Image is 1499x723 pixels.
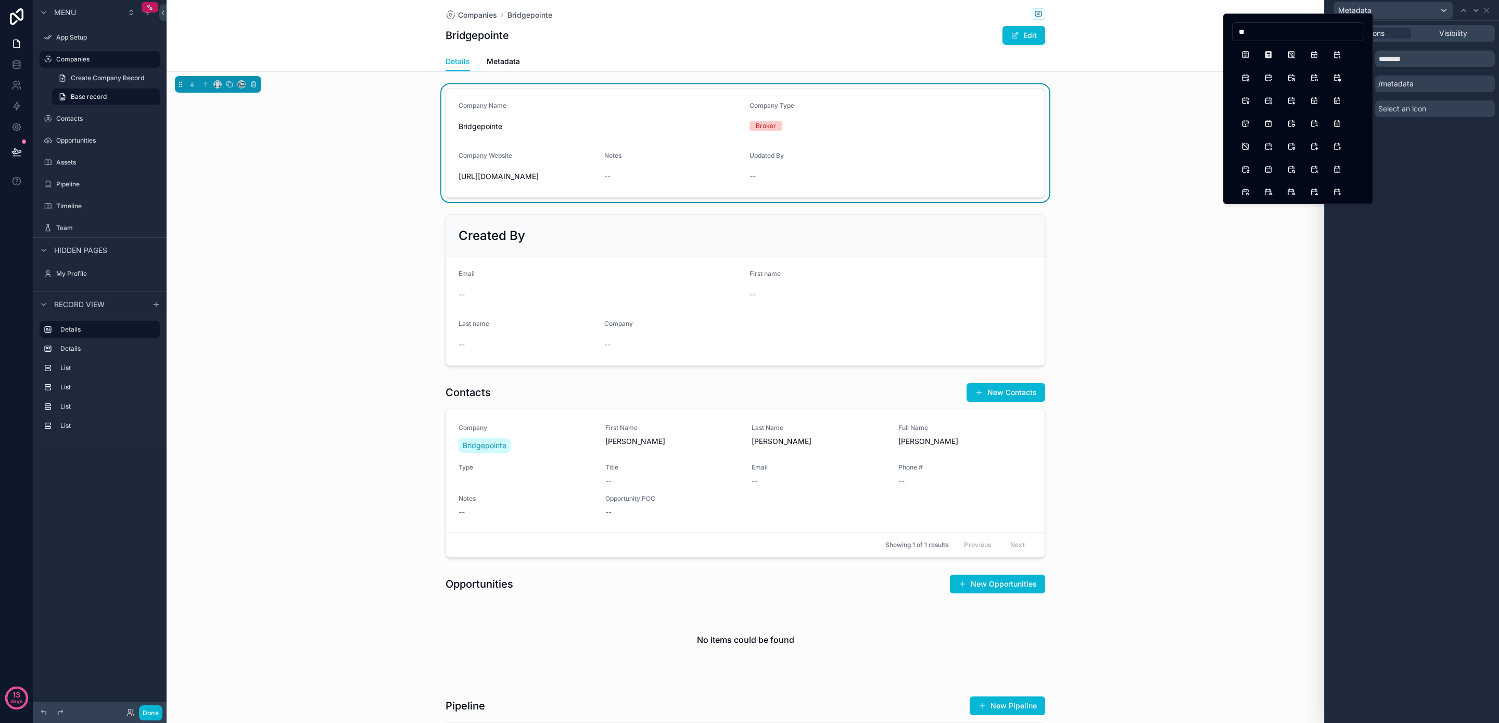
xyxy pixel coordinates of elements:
[1305,137,1324,156] button: CalendarPlus
[1305,183,1324,201] button: CalendarUp
[40,154,160,171] a: Assets
[1328,137,1346,156] button: CalendarQuestion
[56,270,158,278] label: My Profile
[60,364,156,372] label: List
[459,151,512,159] span: Company Website
[1375,75,1495,92] p: /metadata
[139,705,162,720] button: Done
[1328,160,1346,179] button: CalendarSmile
[60,325,152,334] label: Details
[1328,68,1346,87] button: CalendarCog
[446,28,509,43] h1: Bridgepointe
[487,56,520,67] span: Metadata
[446,10,497,20] a: Companies
[56,224,158,232] label: Team
[56,158,158,167] label: Assets
[749,151,784,159] span: Updated By
[604,171,611,182] span: --
[1282,91,1301,110] button: CalendarDown
[60,383,156,391] label: List
[1236,183,1255,201] button: CalendarStar
[1338,5,1371,16] span: Metadata
[40,220,160,236] a: Team
[749,102,794,109] span: Company Type
[40,176,160,193] a: Pipeline
[40,198,160,214] a: Timeline
[885,541,948,549] span: Showing 1 of 1 results
[1439,28,1467,39] span: Visibility
[56,115,158,123] label: Contacts
[71,93,107,101] span: Base record
[1236,68,1255,87] button: CalendarCancel
[1282,183,1301,201] button: CalendarTime
[1305,91,1324,110] button: CalendarDue
[459,102,506,109] span: Company Name
[40,110,160,127] a: Contacts
[10,694,23,708] p: days
[1259,91,1278,110] button: CalendarDot
[1282,137,1301,156] button: CalendarPin
[1236,137,1255,156] button: CalendarOff
[1282,68,1301,87] button: CalendarClock
[60,402,156,411] label: List
[1305,45,1324,64] button: Calendar
[56,136,158,145] label: Opportunities
[1333,2,1453,19] button: Metadata
[459,171,596,182] span: [URL][DOMAIN_NAME]
[1002,26,1045,45] button: Edit
[12,690,20,700] p: 13
[1282,160,1301,179] button: CalendarSearch
[1305,114,1324,133] button: CalendarMinus
[1259,137,1278,156] button: CalendarPause
[40,265,160,282] a: My Profile
[1282,45,1301,64] button: CalculatorOff
[1305,68,1324,87] button: CalendarCode
[756,121,776,131] div: Broker
[459,121,741,132] span: Bridgepointe
[56,202,158,210] label: Timeline
[487,52,520,73] a: Metadata
[54,299,105,310] span: Record view
[1378,104,1426,114] span: Select an icon
[60,345,156,353] label: Details
[446,52,470,72] a: Details
[40,51,160,68] a: Companies
[1259,45,1278,64] button: CalculatorFilled
[1282,114,1301,133] button: CalendarHeart
[40,132,160,149] a: Opportunities
[1328,91,1346,110] button: CalendarEvent
[1328,114,1346,133] button: CalendarMonth
[54,245,107,256] span: Hidden pages
[33,316,167,445] div: scrollable content
[507,10,552,20] a: Bridgepointe
[56,180,158,188] label: Pipeline
[1236,45,1255,64] button: Calculator
[1305,160,1324,179] button: CalendarShare
[1328,183,1346,201] button: CalendarUser
[56,33,158,42] label: App Setup
[60,422,156,430] label: List
[1259,183,1278,201] button: CalendarStats
[1236,91,1255,110] button: CalendarDollar
[1236,160,1255,179] button: CalendarRepeat
[54,7,76,18] span: Menu
[1328,45,1346,64] button: CalendarBolt
[52,70,160,86] a: Create Company Record
[71,74,144,82] span: Create Company Record
[1259,68,1278,87] button: CalendarCheck
[1236,114,1255,133] button: CalendarExclamation
[446,56,470,67] span: Details
[52,88,160,105] a: Base record
[1259,114,1278,133] button: CalendarFilled
[40,29,160,46] a: App Setup
[56,55,154,64] label: Companies
[458,10,497,20] span: Companies
[1259,160,1278,179] button: CalendarSad
[604,151,621,159] span: Notes
[749,171,756,182] span: --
